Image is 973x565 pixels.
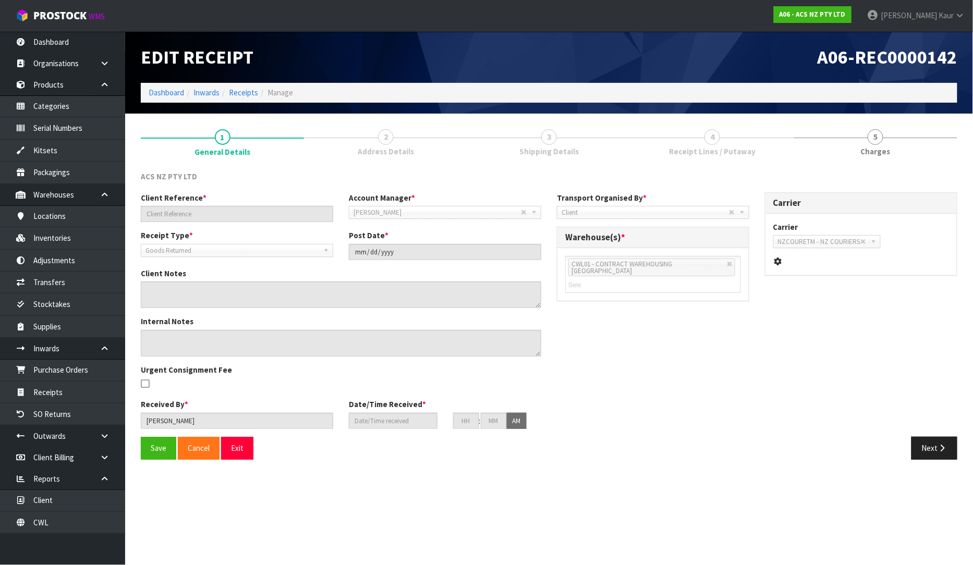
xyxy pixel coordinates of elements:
[141,45,253,69] span: Edit Receipt
[507,413,527,429] button: AM
[141,230,193,241] label: Receipt Type
[557,192,647,203] label: Transport Organised By
[453,413,479,429] input: HH
[881,10,937,20] span: [PERSON_NAME]
[215,129,230,145] span: 1
[267,88,293,97] span: Manage
[861,146,891,157] span: Charges
[939,10,954,20] span: Kaur
[89,11,105,21] small: WMS
[145,244,319,257] span: Goods Returned
[704,129,720,145] span: 4
[149,88,184,97] a: Dashboard
[349,230,388,241] label: Post Date
[378,129,394,145] span: 2
[481,413,507,429] input: MM
[358,146,414,157] span: Address Details
[669,146,756,157] span: Receipt Lines / Putaway
[16,9,29,22] img: cube-alt.png
[571,260,672,275] span: CWL01 - CONTRACT WAREHOUSING [GEOGRAPHIC_DATA]
[354,206,521,219] span: [PERSON_NAME]
[773,222,798,232] label: Carrier
[141,163,957,468] span: General Details
[178,437,220,459] button: Cancel
[141,206,333,222] input: Client Reference
[519,146,579,157] span: Shipping Details
[562,206,729,219] span: Client
[141,364,232,375] label: Urgent Consignment Fee
[141,268,186,279] label: Client Notes
[479,413,481,429] td: :
[349,413,437,429] input: Date/Time received
[194,146,250,157] span: General Details
[141,171,197,181] span: ACS NZ PTY LTD
[911,437,957,459] button: Next
[778,236,860,248] span: NZCOURETM - NZ COURIERS
[193,88,220,97] a: Inwards
[229,88,258,97] a: Receipts
[141,437,176,459] button: Save
[33,9,87,22] span: ProStock
[141,399,188,410] label: Received By
[141,192,206,203] label: Client Reference
[774,6,852,23] a: A06 - ACS NZ PTY LTD
[780,10,846,19] strong: A06 - ACS NZ PTY LTD
[818,45,957,69] span: A06-REC0000142
[349,399,426,410] label: Date/Time Received
[541,129,557,145] span: 3
[565,232,741,242] h3: Warehouse(s)
[349,192,415,203] label: Account Manager
[221,437,253,459] button: Exit
[773,198,949,208] h3: Carrier
[141,316,193,327] label: Internal Notes
[868,129,883,145] span: 5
